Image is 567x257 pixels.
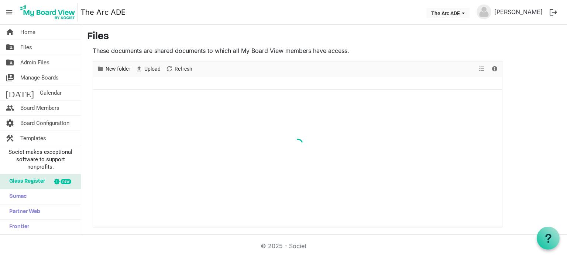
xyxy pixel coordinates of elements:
a: [PERSON_NAME] [491,4,546,19]
span: [DATE] [6,85,34,100]
h3: Files [87,31,561,43]
span: folder_shared [6,55,14,70]
span: switch_account [6,70,14,85]
button: logout [546,4,561,20]
img: My Board View Logo [18,3,78,21]
span: Admin Files [20,55,49,70]
span: Templates [20,131,46,146]
span: Calendar [40,85,62,100]
span: Manage Boards [20,70,59,85]
span: Home [20,25,35,40]
a: The Arc ADE [80,5,126,20]
div: new [61,179,71,184]
span: folder_shared [6,40,14,55]
span: Board Members [20,101,59,115]
span: Files [20,40,32,55]
span: construction [6,131,14,146]
span: home [6,25,14,40]
span: settings [6,116,14,131]
span: Frontier [6,220,29,234]
span: Glass Register [6,174,45,189]
span: Societ makes exceptional software to support nonprofits. [3,148,78,170]
p: These documents are shared documents to which all My Board View members have access. [93,46,502,55]
a: © 2025 - Societ [261,242,306,250]
button: The Arc ADE dropdownbutton [426,8,470,18]
a: My Board View Logo [18,3,80,21]
span: menu [2,5,16,19]
span: Sumac [6,189,27,204]
span: Board Configuration [20,116,69,131]
span: people [6,101,14,115]
img: no-profile-picture.svg [477,4,491,19]
span: Partner Web [6,204,40,219]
